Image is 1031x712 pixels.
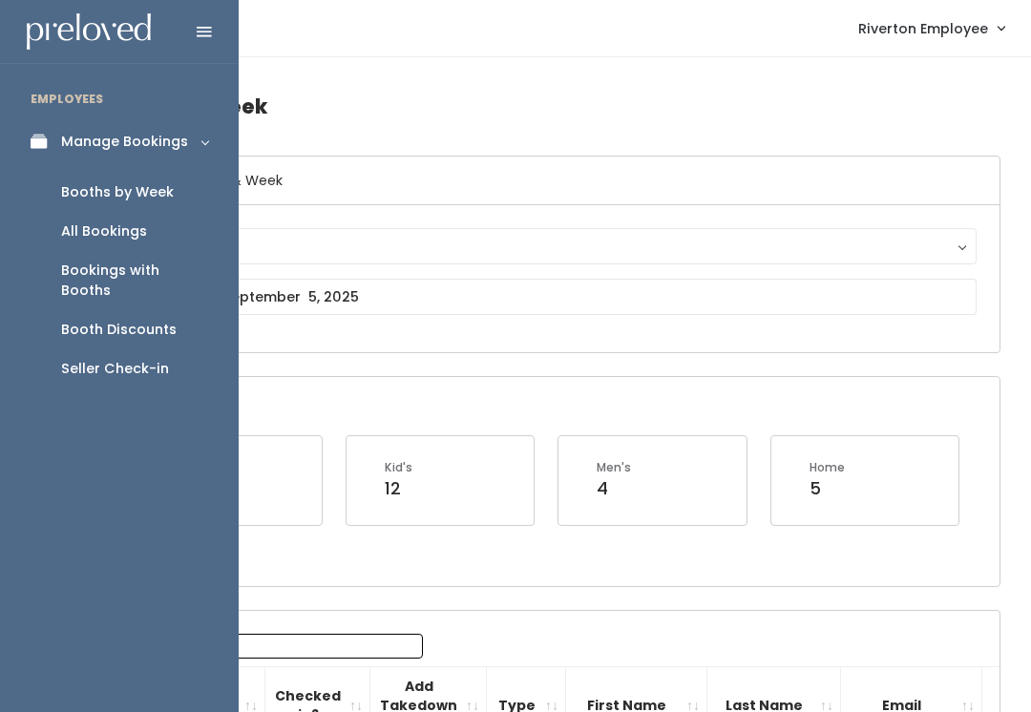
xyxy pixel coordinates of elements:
button: Riverton [121,228,977,264]
div: Riverton [139,236,958,257]
div: Bookings with Booths [61,261,208,301]
div: Kid's [385,459,412,476]
a: Riverton Employee [839,8,1023,49]
div: 4 [597,476,631,501]
img: preloved logo [27,13,151,51]
div: Men's [597,459,631,476]
div: Booth Discounts [61,320,177,340]
div: Home [810,459,845,476]
div: 5 [810,476,845,501]
h6: Select Location & Week [98,157,999,205]
div: Seller Check-in [61,359,169,379]
input: August 30 - September 5, 2025 [121,279,977,315]
div: Booths by Week [61,182,174,202]
div: Manage Bookings [61,132,188,152]
h4: Booths by Week [97,80,1000,133]
div: All Bookings [61,221,147,241]
input: Search: [179,634,423,659]
span: Riverton Employee [858,18,988,39]
label: Search: [110,634,423,659]
div: 12 [385,476,412,501]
